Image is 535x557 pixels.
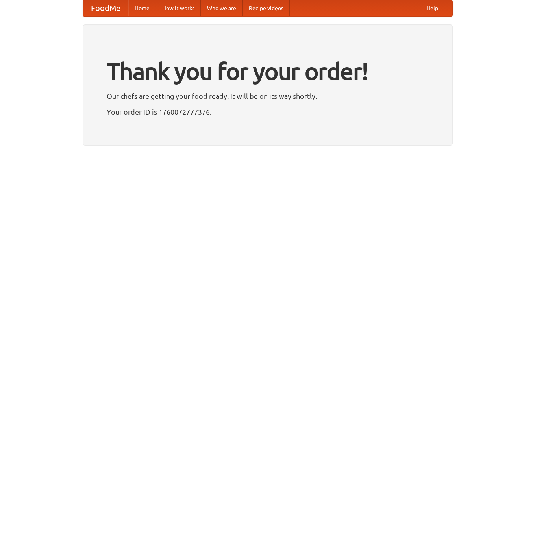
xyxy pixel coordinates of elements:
a: How it works [156,0,201,16]
h1: Thank you for your order! [107,52,429,90]
p: Our chefs are getting your food ready. It will be on its way shortly. [107,90,429,102]
a: FoodMe [83,0,128,16]
a: Who we are [201,0,243,16]
a: Help [420,0,444,16]
a: Home [128,0,156,16]
p: Your order ID is 1760072777376. [107,106,429,118]
a: Recipe videos [243,0,290,16]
